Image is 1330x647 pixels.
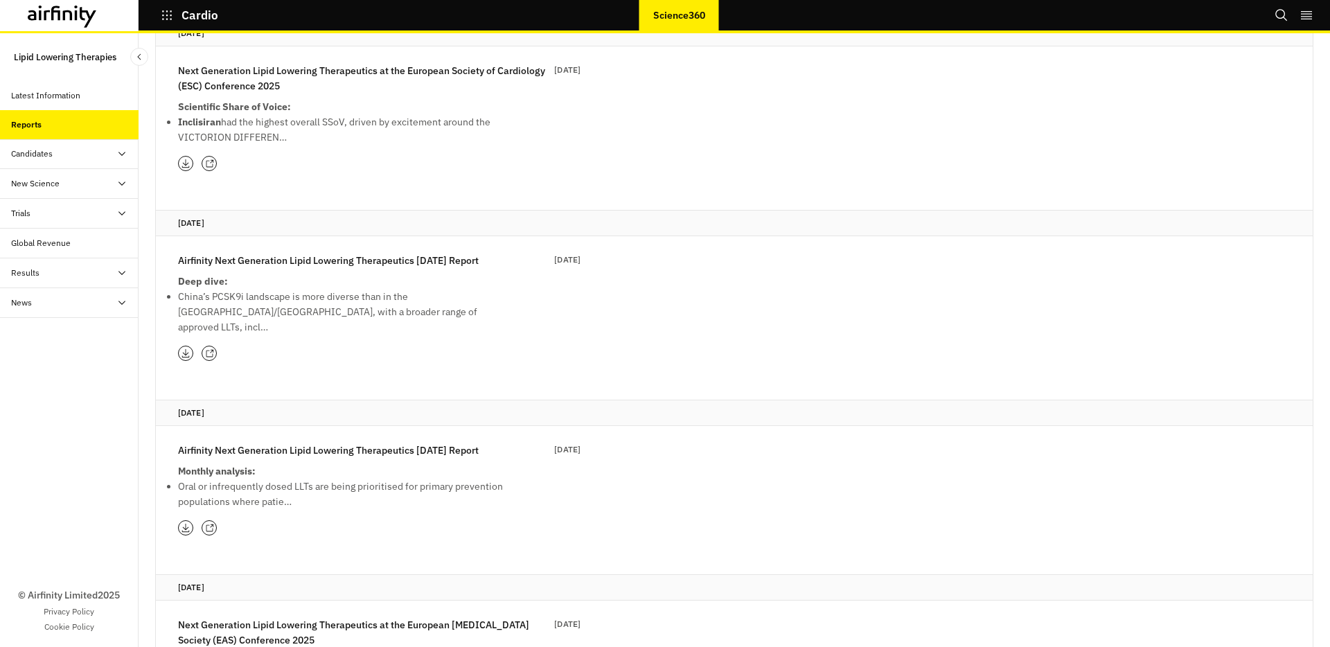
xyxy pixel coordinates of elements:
strong: Deep dive: [178,275,228,287]
a: Privacy Policy [44,605,94,618]
p: Cardio [181,9,219,21]
div: Candidates [11,148,53,160]
div: Results [11,267,39,279]
strong: Scientific Share of Voice: [178,100,291,113]
div: Latest Information [11,89,80,102]
button: Close Sidebar [130,48,148,66]
li: China’s PCSK9i landscape is more diverse than in the [GEOGRAPHIC_DATA]/[GEOGRAPHIC_DATA], with a ... [178,289,511,335]
li: had the highest overall SSoV, driven by excitement around the VICTORION DIFFEREN… [178,114,511,145]
p: [DATE] [178,216,1291,230]
p: Science360 [653,10,705,21]
p: [DATE] [554,253,580,267]
div: Global Revenue [11,237,71,249]
p: [DATE] [178,580,1291,594]
p: [DATE] [554,617,580,631]
p: Lipid Lowering Therapies [14,44,116,70]
p: [DATE] [554,443,580,457]
strong: Inclisiran [178,116,221,128]
div: News [11,296,32,309]
p: © Airfinity Limited 2025 [18,588,120,603]
p: [DATE] [554,63,580,77]
p: Next Generation Lipid Lowering Therapeutics at the European Society of Cardiology (ESC) Conferenc... [178,63,554,94]
p: Airfinity Next Generation Lipid Lowering Therapeutics [DATE] Report [178,253,479,268]
a: Cookie Policy [44,621,94,633]
button: Cardio [161,3,219,27]
div: Trials [11,207,30,220]
p: [DATE] [178,26,1291,40]
button: Search [1275,3,1288,27]
li: Oral or infrequently dosed LLTs are being prioritised for primary prevention populations where pa... [178,479,511,509]
p: Airfinity Next Generation Lipid Lowering Therapeutics [DATE] Report [178,443,479,458]
p: [DATE] [178,406,1291,420]
div: New Science [11,177,60,190]
strong: Monthly analysis: [178,465,256,477]
div: Reports [11,118,42,131]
